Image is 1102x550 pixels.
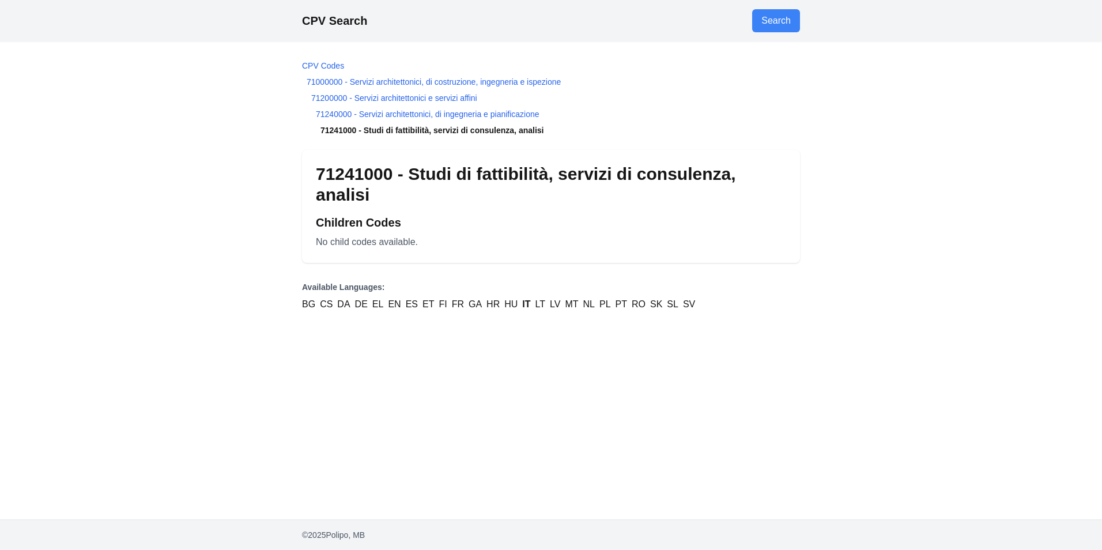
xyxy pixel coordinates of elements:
nav: Language Versions [302,281,800,311]
a: IT [522,297,530,311]
a: FR [452,297,464,311]
li: 71241000 - Studi di fattibilità, servizi di consulenza, analisi [302,125,800,136]
a: DA [337,297,350,311]
p: © 2025 Polipo, MB [302,529,800,541]
a: PT [616,297,627,311]
a: LT [535,297,545,311]
a: NL [583,297,595,311]
a: CPV Search [302,14,367,27]
a: ET [422,297,434,311]
a: SK [650,297,662,311]
a: BG [302,297,315,311]
a: SV [683,297,695,311]
a: 71200000 - Servizi architettonici e servizi affini [311,93,477,103]
p: Available Languages: [302,281,800,293]
a: DE [355,297,368,311]
h1: 71241000 - Studi di fattibilità, servizi di consulenza, analisi [316,164,786,205]
a: HU [504,297,518,311]
a: ES [406,297,418,311]
a: LV [550,297,560,311]
a: HR [486,297,500,311]
a: 71240000 - Servizi architettonici, di ingegneria e pianificazione [316,110,539,119]
a: Go to search [752,9,800,32]
p: No child codes available. [316,235,786,249]
nav: Breadcrumb [302,60,800,136]
a: 71000000 - Servizi architettonici, di costruzione, ingegneria e ispezione [307,77,561,86]
a: EN [388,297,401,311]
a: GA [469,297,482,311]
h2: Children Codes [316,214,786,231]
a: RO [632,297,646,311]
a: CS [320,297,333,311]
a: EL [372,297,384,311]
a: MT [565,297,578,311]
a: PL [599,297,611,311]
a: SL [667,297,678,311]
a: CPV Codes [302,61,344,70]
a: FI [439,297,447,311]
